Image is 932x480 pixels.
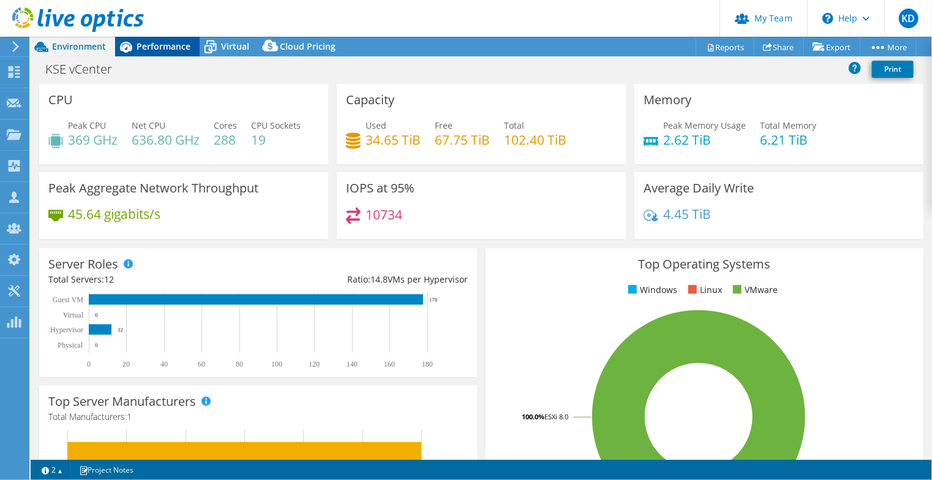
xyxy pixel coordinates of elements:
h4: 10734 [366,208,402,221]
div: Ratio: VMs per Hypervisor [258,273,467,286]
h3: Server Roles [48,257,118,271]
h4: 45.64 gigabits/s [68,207,160,221]
span: Virtual [221,40,249,52]
a: Share [754,37,804,56]
h4: 102.40 TiB [504,133,566,147]
h3: Capacity [346,93,394,107]
a: Project Notes [70,462,142,478]
span: Net CPU [132,120,165,131]
text: 12 [118,327,123,333]
h4: 4.45 TiB [663,207,711,221]
text: Guest VM [53,295,83,304]
h3: Average Daily Write [644,181,754,195]
text: 100 [271,360,282,368]
h3: Peak Aggregate Network Throughput [48,181,258,195]
svg: \n [822,13,833,24]
a: Print [872,61,914,78]
h4: 288 [214,133,237,147]
span: KD [899,9,919,28]
h4: 67.75 TiB [435,133,490,147]
h4: 34.65 TiB [366,133,421,147]
span: 12 [104,273,114,285]
div: Total Servers: [48,273,258,286]
span: Cores [214,120,237,131]
text: 140 [347,360,358,368]
h4: 369 GHz [68,133,118,147]
li: VMware [730,283,778,297]
a: Export [803,37,860,56]
a: Reports [696,37,754,56]
span: 14.8 [370,273,388,285]
text: Hypervisor [50,326,83,334]
text: 60 [198,360,205,368]
text: Physical [58,341,83,349]
text: 0 [95,312,98,318]
span: Peak CPU [68,120,106,131]
span: Performance [137,40,190,52]
a: More [860,37,917,56]
span: 1 [127,411,132,422]
span: CPU Sockets [251,120,301,131]
h3: CPU [48,93,73,107]
text: 180 [422,360,433,368]
tspan: 100.0% [522,412,544,421]
span: Total Memory [760,120,816,131]
text: 0 [95,342,98,348]
h4: Total Manufacturers: [48,410,468,424]
li: Linux [685,283,722,297]
h3: IOPS at 95% [346,181,415,195]
text: Virtual [63,311,84,319]
h3: Memory [644,93,691,107]
text: 178 [429,297,438,303]
span: Used [366,120,386,131]
h1: KSE vCenter [40,63,131,76]
li: Windows [625,283,677,297]
text: 0 [87,360,91,368]
span: Free [435,120,453,131]
tspan: ESXi 8.0 [544,412,568,421]
h4: 2.62 TiB [663,133,746,147]
text: 80 [236,360,243,368]
h4: 636.80 GHz [132,133,200,147]
span: Total [504,120,524,131]
h3: Top Server Manufacturers [48,395,196,408]
span: Environment [52,40,106,52]
h4: 19 [251,133,301,147]
span: Cloud Pricing [280,40,336,52]
h4: 6.21 TiB [760,133,816,147]
text: 20 [122,360,130,368]
text: 40 [160,360,168,368]
span: Peak Memory Usage [663,120,746,131]
text: 120 [309,360,320,368]
text: 160 [384,360,395,368]
h3: Top Operating Systems [495,257,914,271]
a: 2 [33,462,71,478]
